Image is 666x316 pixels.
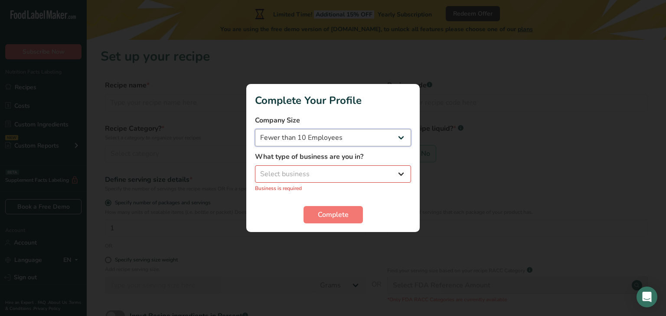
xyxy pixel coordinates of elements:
[318,210,349,220] span: Complete
[255,152,411,162] label: What type of business are you in?
[304,206,363,223] button: Complete
[637,287,657,307] div: Open Intercom Messenger
[255,115,411,126] label: Company Size
[255,93,411,108] h1: Complete Your Profile
[255,184,411,192] p: Business is required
